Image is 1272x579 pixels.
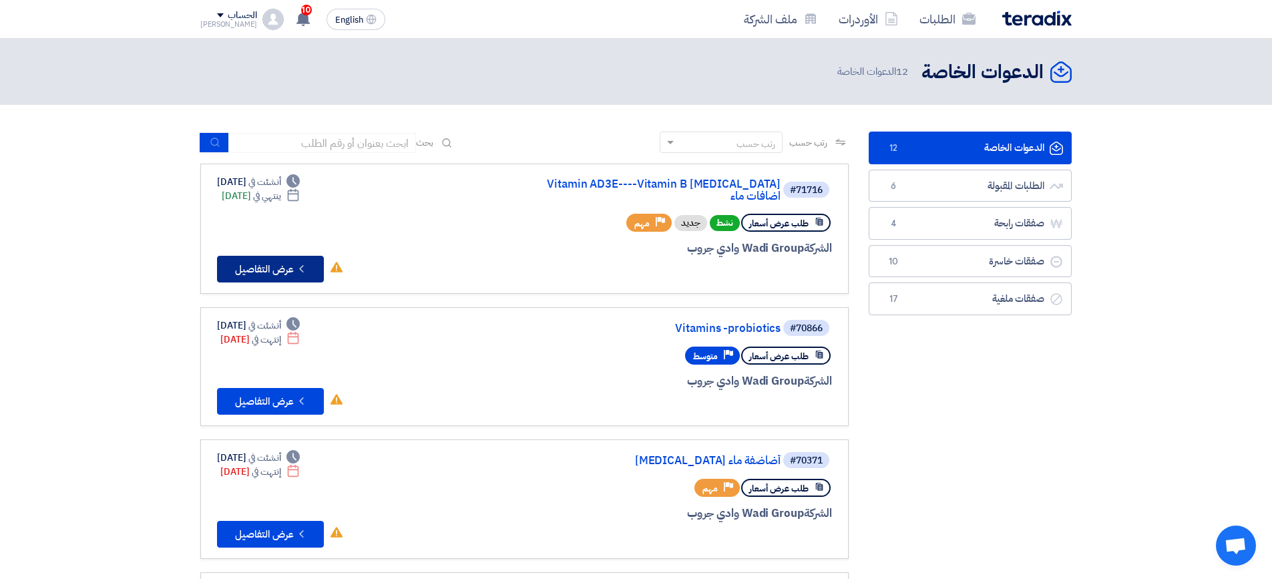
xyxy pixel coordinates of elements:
[335,15,363,25] span: English
[634,217,650,230] span: مهم
[869,170,1072,202] a: الطلبات المقبولة6
[921,59,1044,85] h2: الدعوات الخاصة
[220,333,300,347] div: [DATE]
[790,456,823,465] div: #70371
[252,333,280,347] span: إنتهت في
[804,240,833,256] span: الشركة
[749,350,809,363] span: طلب عرض أسعار
[885,142,901,155] span: 12
[220,465,300,479] div: [DATE]
[869,245,1072,278] a: صفقات خاسرة10
[217,521,324,548] button: عرض التفاصيل
[252,465,280,479] span: إنتهت في
[217,388,324,415] button: عرض التفاصيل
[749,482,809,495] span: طلب عرض أسعار
[513,455,781,467] a: [MEDICAL_DATA] أضاضفة ماء
[248,451,280,465] span: أنشئت في
[896,64,908,79] span: 12
[222,189,300,203] div: [DATE]
[217,451,300,465] div: [DATE]
[248,319,280,333] span: أنشئت في
[513,323,781,335] a: Vitamins -probiotics
[869,207,1072,240] a: صفقات رابحة4
[1216,526,1256,566] div: Open chat
[837,64,911,79] span: الدعوات الخاصة
[217,319,300,333] div: [DATE]
[674,215,707,231] div: جديد
[217,175,300,189] div: [DATE]
[693,350,718,363] span: متوسط
[327,9,385,30] button: English
[885,217,901,230] span: 4
[702,482,718,495] span: مهم
[789,136,827,150] span: رتب حسب
[710,215,740,231] span: نشط
[217,256,324,282] button: عرض التفاصيل
[828,3,909,35] a: الأوردرات
[1002,11,1072,26] img: Teradix logo
[885,293,901,306] span: 17
[869,282,1072,315] a: صفقات ملغية17
[733,3,828,35] a: ملف الشركة
[790,186,823,195] div: #71716
[301,5,312,15] span: 10
[511,373,832,390] div: Wadi Group وادي جروب
[804,505,833,522] span: الشركة
[885,180,901,193] span: 6
[416,136,433,150] span: بحث
[790,324,823,333] div: #70866
[262,9,284,30] img: profile_test.png
[511,240,832,257] div: Wadi Group وادي جروب
[229,133,416,153] input: ابحث بعنوان أو رقم الطلب
[200,21,257,28] div: [PERSON_NAME]
[869,132,1072,164] a: الدعوات الخاصة12
[909,3,986,35] a: الطلبات
[749,217,809,230] span: طلب عرض أسعار
[511,505,832,522] div: Wadi Group وادي جروب
[736,137,775,151] div: رتب حسب
[228,10,256,21] div: الحساب
[885,255,901,268] span: 10
[804,373,833,389] span: الشركة
[248,175,280,189] span: أنشئت في
[253,189,280,203] span: ينتهي في
[513,178,781,202] a: Vitamin AD3E----Vitamin B [MEDICAL_DATA] اضافات ماء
